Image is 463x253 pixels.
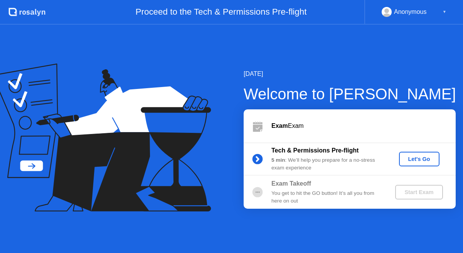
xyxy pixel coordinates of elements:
div: You get to hit the GO button! It’s all you from here on out [271,189,382,205]
div: [DATE] [244,69,456,79]
div: Let's Go [402,156,436,162]
b: Exam [271,122,288,129]
div: : We’ll help you prepare for a no-stress exam experience [271,156,382,172]
div: ▼ [443,7,446,17]
div: Welcome to [PERSON_NAME] [244,82,456,106]
button: Start Exam [395,185,443,199]
b: Exam Takeoff [271,180,311,187]
div: Exam [271,121,456,131]
b: 5 min [271,157,285,163]
b: Tech & Permissions Pre-flight [271,147,359,154]
div: Anonymous [394,7,427,17]
div: Start Exam [398,189,439,195]
button: Let's Go [399,152,439,166]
